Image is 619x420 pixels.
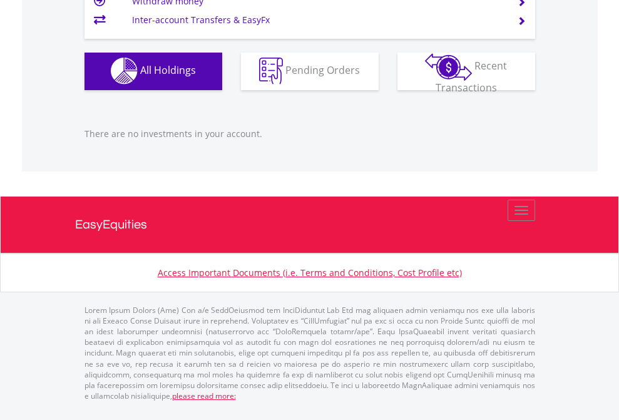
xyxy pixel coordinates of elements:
span: All Holdings [140,63,196,77]
button: All Holdings [84,53,222,90]
button: Recent Transactions [397,53,535,90]
p: Lorem Ipsum Dolors (Ame) Con a/e SeddOeiusmod tem InciDiduntut Lab Etd mag aliquaen admin veniamq... [84,305,535,401]
img: holdings-wht.png [111,58,138,85]
img: pending_instructions-wht.png [259,58,283,85]
img: transactions-zar-wht.png [425,53,472,81]
button: Pending Orders [241,53,379,90]
a: EasyEquities [75,197,545,253]
span: Pending Orders [285,63,360,77]
p: There are no investments in your account. [84,128,535,140]
a: please read more: [172,391,236,401]
a: Access Important Documents (i.e. Terms and Conditions, Cost Profile etc) [158,267,462,279]
span: Recent Transactions [436,59,508,95]
td: Inter-account Transfers & EasyFx [132,11,502,29]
